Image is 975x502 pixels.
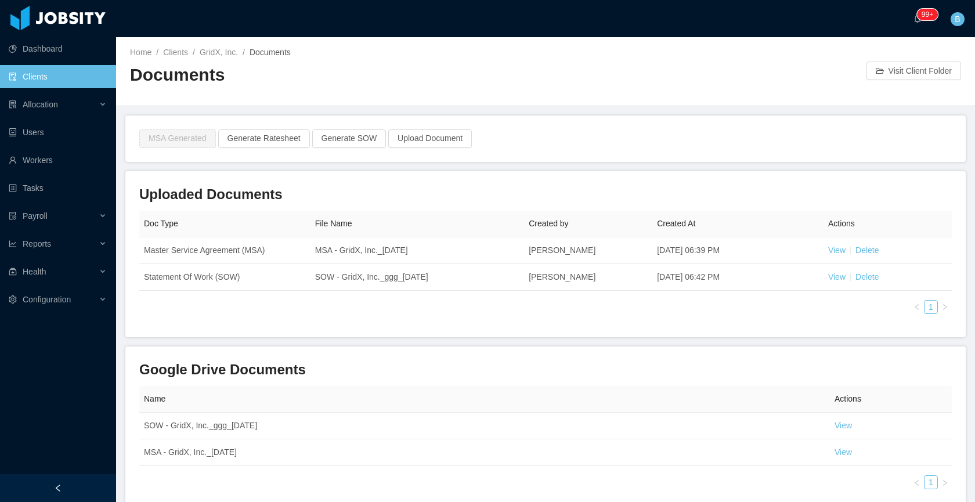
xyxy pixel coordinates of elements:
[828,272,846,281] a: View
[139,237,310,264] td: Master Service Agreement (MSA)
[657,219,695,228] span: Created At
[218,129,310,148] button: Generate Ratesheet
[9,212,17,220] i: icon: file-protect
[9,268,17,276] i: icon: medicine-box
[130,48,151,57] a: Home
[941,479,948,486] i: icon: right
[388,129,472,148] button: Upload Document
[866,62,961,80] button: icon: folder-openVisit Client Folder
[139,439,830,466] td: MSA - GridX, Inc._[DATE]
[524,237,652,264] td: [PERSON_NAME]
[828,245,846,255] a: View
[144,394,165,403] span: Name
[835,421,852,430] a: View
[835,447,852,457] a: View
[855,245,879,255] a: Delete
[910,300,924,314] li: Previous Page
[23,100,58,109] span: Allocation
[315,219,352,228] span: File Name
[144,219,178,228] span: Doc Type
[924,300,938,314] li: 1
[23,211,48,221] span: Payroll
[9,295,17,304] i: icon: setting
[139,264,310,291] td: Statement Of Work (SOW)
[835,394,861,403] span: Actions
[312,129,387,148] button: Generate SOW
[938,300,952,314] li: Next Page
[9,37,107,60] a: icon: pie-chartDashboard
[193,48,195,57] span: /
[913,479,920,486] i: icon: left
[9,100,17,109] i: icon: solution
[163,48,188,57] a: Clients
[9,240,17,248] i: icon: line-chart
[9,149,107,172] a: icon: userWorkers
[200,48,238,57] a: GridX, Inc.
[23,295,71,304] span: Configuration
[938,475,952,489] li: Next Page
[139,185,952,204] h3: Uploaded Documents
[855,272,879,281] a: Delete
[917,9,938,20] sup: 245
[913,304,920,310] i: icon: left
[250,48,291,57] span: Documents
[941,304,948,310] i: icon: right
[913,15,922,23] i: icon: bell
[955,12,960,26] span: B
[310,237,524,264] td: MSA - GridX, Inc._[DATE]
[652,237,824,264] td: [DATE] 06:39 PM
[139,129,216,148] button: MSA Generated
[9,65,107,88] a: icon: auditClients
[139,360,952,379] h3: Google Drive Documents
[529,219,568,228] span: Created by
[156,48,158,57] span: /
[925,476,937,489] a: 1
[243,48,245,57] span: /
[925,301,937,313] a: 1
[828,219,855,228] span: Actions
[130,63,546,87] h2: Documents
[23,239,51,248] span: Reports
[139,413,830,439] td: SOW - GridX, Inc._ggg_[DATE]
[310,264,524,291] td: SOW - GridX, Inc._ggg_[DATE]
[23,267,46,276] span: Health
[9,121,107,144] a: icon: robotUsers
[524,264,652,291] td: [PERSON_NAME]
[652,264,824,291] td: [DATE] 06:42 PM
[9,176,107,200] a: icon: profileTasks
[910,475,924,489] li: Previous Page
[924,475,938,489] li: 1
